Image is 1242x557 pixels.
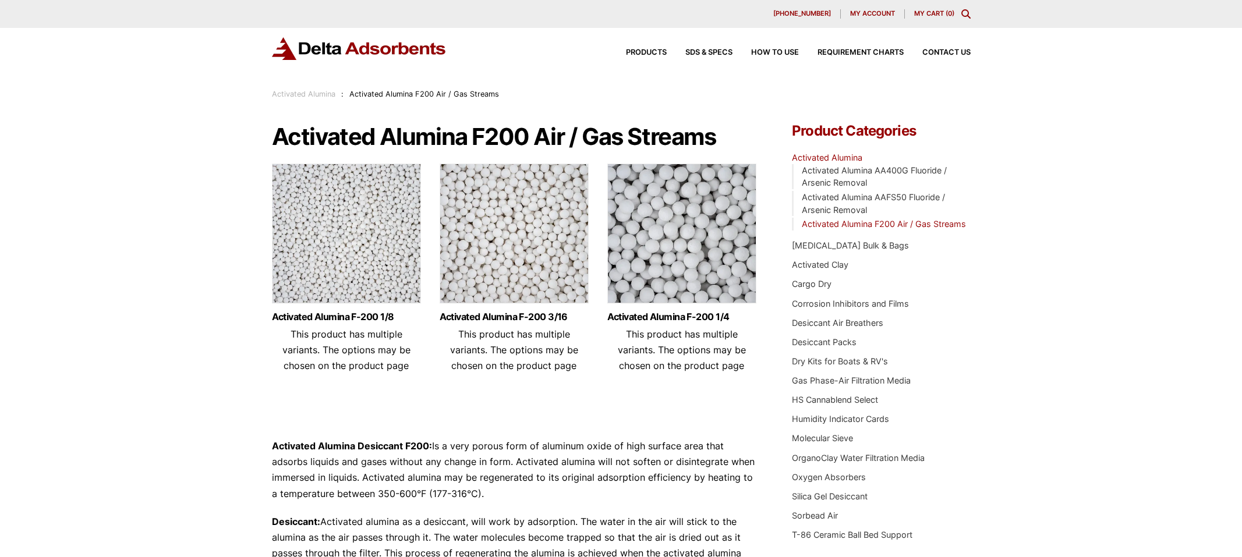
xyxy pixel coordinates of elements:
[792,395,878,405] a: HS Cannablend Select
[802,192,945,215] a: Activated Alumina AAFS50 Fluoride / Arsenic Removal
[667,49,733,56] a: SDS & SPECS
[792,453,925,463] a: OrganoClay Water Filtration Media
[792,299,909,308] a: Corrosion Inhibitors and Films
[272,312,421,322] a: Activated Alumina F-200 1/8
[764,9,841,19] a: [PHONE_NUMBER]
[773,10,831,17] span: [PHONE_NUMBER]
[792,260,848,269] a: Activated Clay
[792,433,853,443] a: Molecular Sieve
[818,49,904,56] span: Requirement Charts
[272,438,758,502] p: Is a very porous form of aluminum oxide of high surface area that adsorbs liquids and gases witho...
[272,37,447,60] img: Delta Adsorbents
[349,90,499,98] span: Activated Alumina F200 Air / Gas Streams
[802,219,966,229] a: Activated Alumina F200 Air / Gas Streams
[450,328,578,371] span: This product has multiple variants. The options may be chosen on the product page
[282,328,411,371] span: This product has multiple variants. The options may be chosen on the product page
[850,10,895,17] span: My account
[792,279,831,289] a: Cargo Dry
[961,9,971,19] div: Toggle Modal Content
[272,516,320,527] strong: Desiccant:
[904,49,971,56] a: Contact Us
[751,49,799,56] span: How to Use
[914,9,954,17] a: My Cart (0)
[685,49,733,56] span: SDS & SPECS
[792,414,889,424] a: Humidity Indicator Cards
[341,90,344,98] span: :
[792,510,838,520] a: Sorbead Air
[802,165,947,188] a: Activated Alumina AA400G Fluoride / Arsenic Removal
[792,124,970,138] h4: Product Categories
[799,49,904,56] a: Requirement Charts
[792,530,912,540] a: T-86 Ceramic Ball Bed Support
[733,49,799,56] a: How to Use
[792,318,883,328] a: Desiccant Air Breathers
[272,124,758,150] h1: Activated Alumina F200 Air / Gas Streams
[792,472,866,482] a: Oxygen Absorbers
[618,328,746,371] span: This product has multiple variants. The options may be chosen on the product page
[607,312,756,322] a: Activated Alumina F-200 1/4
[922,49,971,56] span: Contact Us
[792,375,911,385] a: Gas Phase-Air Filtration Media
[948,9,952,17] span: 0
[626,49,667,56] span: Products
[792,491,868,501] a: Silica Gel Desiccant
[841,9,905,19] a: My account
[272,440,432,452] strong: Activated Alumina Desiccant F200:
[440,312,589,322] a: Activated Alumina F-200 3/16
[792,240,909,250] a: [MEDICAL_DATA] Bulk & Bags
[792,152,862,162] a: Activated Alumina
[272,90,335,98] a: Activated Alumina
[792,337,857,347] a: Desiccant Packs
[792,356,888,366] a: Dry Kits for Boats & RV's
[607,49,667,56] a: Products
